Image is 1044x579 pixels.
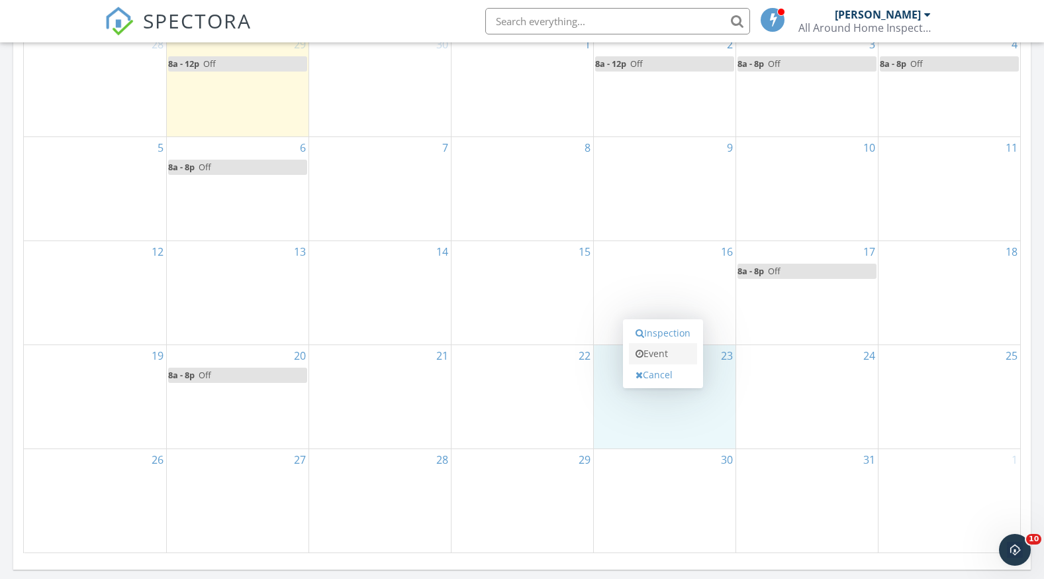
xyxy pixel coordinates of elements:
[878,137,1020,241] td: Go to October 11, 2025
[24,449,166,553] td: Go to October 26, 2025
[736,34,878,137] td: Go to October 3, 2025
[593,345,736,449] td: Go to October 23, 2025
[736,345,878,449] td: Go to October 24, 2025
[861,137,878,158] a: Go to October 10, 2025
[24,137,166,241] td: Go to October 5, 2025
[291,241,308,262] a: Go to October 13, 2025
[434,241,451,262] a: Go to October 14, 2025
[105,7,134,36] img: The Best Home Inspection Software - Spectora
[576,241,593,262] a: Go to October 15, 2025
[861,449,878,470] a: Go to October 31, 2025
[1009,449,1020,470] a: Go to November 1, 2025
[595,58,626,70] span: 8a - 12p
[593,241,736,345] td: Go to October 16, 2025
[485,8,750,34] input: Search everything...
[291,34,308,55] a: Go to September 29, 2025
[736,137,878,241] td: Go to October 10, 2025
[798,21,931,34] div: All Around Home Inspections PLLC
[593,34,736,137] td: Go to October 2, 2025
[737,265,764,277] span: 8a - 8p
[168,369,195,381] span: 8a - 8p
[291,449,308,470] a: Go to October 27, 2025
[149,241,166,262] a: Go to October 12, 2025
[576,449,593,470] a: Go to October 29, 2025
[718,449,736,470] a: Go to October 30, 2025
[1003,137,1020,158] a: Go to October 11, 2025
[736,241,878,345] td: Go to October 17, 2025
[593,449,736,553] td: Go to October 30, 2025
[155,137,166,158] a: Go to October 5, 2025
[166,137,308,241] td: Go to October 6, 2025
[149,345,166,366] a: Go to October 19, 2025
[434,345,451,366] a: Go to October 21, 2025
[24,345,166,449] td: Go to October 19, 2025
[451,449,593,553] td: Go to October 29, 2025
[168,58,199,70] span: 8a - 12p
[910,58,923,70] span: Off
[768,265,781,277] span: Off
[629,364,697,386] a: Cancel
[434,449,451,470] a: Go to October 28, 2025
[308,137,451,241] td: Go to October 7, 2025
[1003,345,1020,366] a: Go to October 25, 2025
[451,34,593,137] td: Go to October 1, 2025
[629,343,697,364] a: Event
[582,137,593,158] a: Go to October 8, 2025
[199,161,211,173] span: Off
[24,34,166,137] td: Go to September 28, 2025
[861,345,878,366] a: Go to October 24, 2025
[999,534,1031,566] iframe: Intercom live chat
[451,345,593,449] td: Go to October 22, 2025
[867,34,878,55] a: Go to October 3, 2025
[576,345,593,366] a: Go to October 22, 2025
[861,241,878,262] a: Go to October 17, 2025
[166,241,308,345] td: Go to October 13, 2025
[199,369,211,381] span: Off
[308,345,451,449] td: Go to October 21, 2025
[440,137,451,158] a: Go to October 7, 2025
[143,7,252,34] span: SPECTORA
[451,137,593,241] td: Go to October 8, 2025
[168,161,195,173] span: 8a - 8p
[718,345,736,366] a: Go to October 23, 2025
[308,449,451,553] td: Go to October 28, 2025
[878,34,1020,137] td: Go to October 4, 2025
[718,241,736,262] a: Go to October 16, 2025
[878,449,1020,553] td: Go to November 1, 2025
[835,8,921,21] div: [PERSON_NAME]
[297,137,308,158] a: Go to October 6, 2025
[149,449,166,470] a: Go to October 26, 2025
[593,137,736,241] td: Go to October 9, 2025
[166,34,308,137] td: Go to September 29, 2025
[105,18,252,46] a: SPECTORA
[308,241,451,345] td: Go to October 14, 2025
[582,34,593,55] a: Go to October 1, 2025
[1003,241,1020,262] a: Go to October 18, 2025
[1009,34,1020,55] a: Go to October 4, 2025
[434,34,451,55] a: Go to September 30, 2025
[308,34,451,137] td: Go to September 30, 2025
[203,58,216,70] span: Off
[166,345,308,449] td: Go to October 20, 2025
[724,137,736,158] a: Go to October 9, 2025
[724,34,736,55] a: Go to October 2, 2025
[291,345,308,366] a: Go to October 20, 2025
[451,241,593,345] td: Go to October 15, 2025
[768,58,781,70] span: Off
[166,449,308,553] td: Go to October 27, 2025
[1026,534,1041,545] span: 10
[629,323,697,344] a: Inspection
[878,345,1020,449] td: Go to October 25, 2025
[878,241,1020,345] td: Go to October 18, 2025
[736,449,878,553] td: Go to October 31, 2025
[737,58,764,70] span: 8a - 8p
[24,241,166,345] td: Go to October 12, 2025
[880,58,906,70] span: 8a - 8p
[630,58,643,70] span: Off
